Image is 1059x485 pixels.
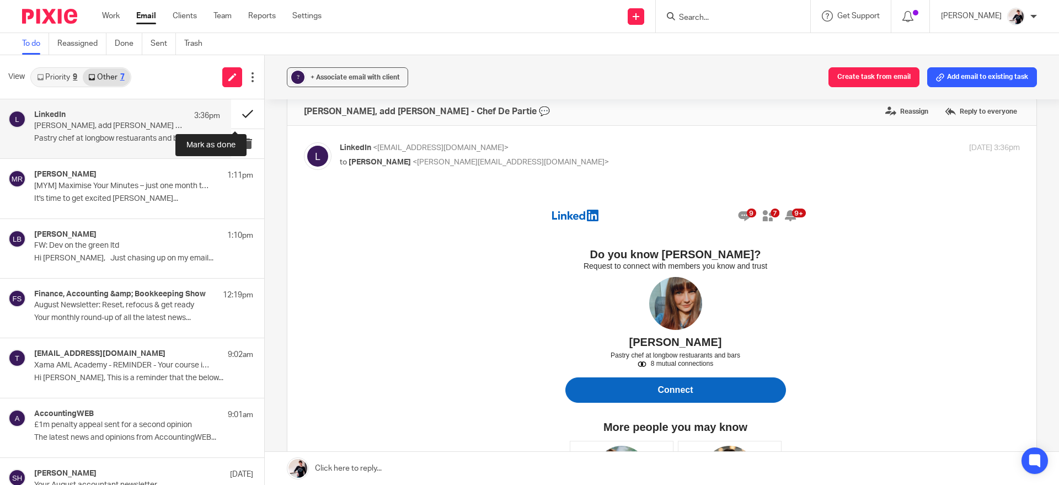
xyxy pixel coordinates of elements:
h4: [PERSON_NAME], add [PERSON_NAME] - Chef De Partie 💬 [304,106,550,117]
p: 9:01am [228,409,253,420]
img: LinkedIn [212,13,268,34]
p: 1:11pm [227,170,253,181]
a: Connect [235,361,298,386]
img: AV307615.jpg [1007,8,1025,25]
h4: Request to connect with members you know and trust [226,70,446,79]
p: -- [235,470,299,479]
img: svg%3E [304,142,331,170]
p: [DATE] [230,469,253,480]
p: August Newsletter: Reset, refocus & get ready [34,301,210,310]
button: Create task from email [828,67,919,87]
a: Trash [184,33,211,55]
div: ? [291,71,304,84]
button: Add email to existing task [927,67,1037,87]
p: The latest news and opinions from AccountingWEB... [34,433,253,443]
span: <[EMAIL_ADDRESS][DOMAIN_NAME]> [373,144,509,152]
img: Lisa - PT’s Profile Picture [363,254,416,307]
a: Connect [343,361,406,386]
span: + Associate email with client [311,74,400,81]
span: LinkedIn [340,144,371,152]
p: [MYM] Maximise Your Minutes – just one month to go! [34,182,210,191]
img: People Icon [343,348,352,356]
span: Connect [357,369,392,378]
a: To do [22,33,49,55]
a: Other7 [83,68,130,86]
span: to [340,158,347,166]
a: Connect [226,185,446,211]
h4: AccountingWEB [34,409,94,419]
p: FW: Dev on the green ltd [34,241,210,251]
p: Hi [PERSON_NAME], This is a reminder that the below... [34,374,253,383]
p: Hi [PERSON_NAME], Just chasing up on my email... [34,254,253,263]
a: Tony Nunn’s Profile Picture [PERSON_NAME]-- [235,403,299,479]
img: sophie brassington’s Profile Picture [309,85,362,138]
a: Reports [248,10,276,22]
a: Team [213,10,232,22]
p: [PERSON_NAME] - PT [343,309,437,319]
a: Settings [292,10,322,22]
p: Events Manager | Wedding & Events… [343,321,437,340]
a: Lisa - PT’s Profile Picture [PERSON_NAME] - PTEvents Manager | Wedding & Events… [343,254,437,340]
h4: [PERSON_NAME] [34,230,97,239]
p: 11 mutual connections [353,348,408,355]
span: Connect [249,369,284,378]
p: Your monthly round-up of all the latest news... [34,313,253,323]
a: Sent [151,33,176,55]
a: Reassigned [57,33,106,55]
button: ? + Associate email with client [287,67,408,87]
img: svg%3E [8,290,26,307]
a: Work [102,10,120,22]
a: Andrea Peck’s Profile Picture [PERSON_NAME]Payroll Administrator at SHORTS [235,254,329,340]
h4: [PERSON_NAME] [34,469,97,478]
a: Done [115,33,142,55]
div: 7 [120,73,125,81]
p: Pastry chef at longbow restuarants and bars ... [34,134,220,143]
input: Search [678,13,777,23]
img: svg%3E [8,170,26,188]
span: [PERSON_NAME] [349,158,411,166]
img: Mynetwork icon [421,17,440,30]
p: £1m penalty appeal sent for a second opinion [34,420,210,430]
img: Andrea Peck’s Profile Picture [255,254,308,307]
img: Notifications icon [444,17,466,30]
a: Priority9 [31,68,83,86]
span: View [8,71,25,83]
a: Connect [318,193,354,204]
img: svg%3E [8,409,26,427]
h4: LinkedIn [34,110,66,120]
h2: Do you know [PERSON_NAME]? [250,56,421,70]
label: Reassign [882,103,931,120]
img: svg%3E [8,110,26,128]
span: Get Support [837,12,880,20]
p: 3:36pm [194,110,220,121]
p: It's time to get excited [PERSON_NAME]... [34,194,253,204]
p: 1:10pm [227,230,253,241]
h4: [PERSON_NAME] [34,170,97,179]
a: Connect [249,368,284,379]
img: svg%3E [8,349,26,367]
img: People Icon [235,348,244,356]
span: Connect [318,193,354,202]
img: Messaging icon [398,17,416,30]
label: Reply to everyone [942,103,1020,120]
p: [PERSON_NAME] [235,458,299,468]
img: Pixie [22,9,77,24]
div: 9 [73,73,77,81]
p: Xama AML Academy - REMINDER - Your course is now available [34,361,210,370]
a: Clients [173,10,197,22]
p: [DATE] 3:36pm [969,142,1020,154]
a: Email [136,10,156,22]
img: Tony Nunn’s Profile Picture [240,403,293,456]
a: [PERSON_NAME] [290,143,382,157]
img: Rebecca B.’s Profile Picture [363,403,416,456]
h2: More people you may know [199,228,473,242]
p: 2 mutual connections [245,348,297,355]
td: Pastry chef at longbow restuarants and bars [226,157,446,168]
p: 12:19pm [223,290,253,301]
p: 8 mutual connections [311,168,373,176]
h4: Finance, Accounting &amp; Bookkeeping Show [34,290,206,299]
h4: [EMAIL_ADDRESS][DOMAIN_NAME] [34,349,165,359]
p: 9:02am [228,349,253,360]
p: [PERSON_NAME] [343,458,437,468]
